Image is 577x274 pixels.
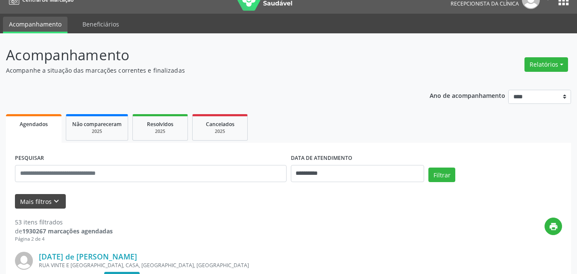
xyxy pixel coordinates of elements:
[6,66,401,75] p: Acompanhe a situação das marcações correntes e finalizadas
[22,227,113,235] strong: 1930267 marcações agendadas
[206,121,234,128] span: Cancelados
[291,152,352,165] label: DATA DE ATENDIMENTO
[430,90,505,100] p: Ano de acompanhamento
[15,152,44,165] label: PESQUISAR
[72,128,122,135] div: 2025
[3,17,67,33] a: Acompanhamento
[545,218,562,235] button: print
[147,121,173,128] span: Resolvidos
[15,218,113,227] div: 53 itens filtrados
[72,121,122,128] span: Não compareceram
[15,252,33,270] img: img
[15,227,113,236] div: de
[139,128,182,135] div: 2025
[20,121,48,128] span: Agendados
[39,262,434,269] div: RUA VINTE E [GEOGRAPHIC_DATA], CASA, [GEOGRAPHIC_DATA], [GEOGRAPHIC_DATA]
[428,168,455,182] button: Filtrar
[52,197,61,206] i: keyboard_arrow_down
[15,236,113,243] div: Página 2 de 4
[15,194,66,209] button: Mais filtroskeyboard_arrow_down
[524,57,568,72] button: Relatórios
[39,252,137,261] a: [DATE] de [PERSON_NAME]
[76,17,125,32] a: Beneficiários
[549,222,558,231] i: print
[199,128,241,135] div: 2025
[6,44,401,66] p: Acompanhamento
